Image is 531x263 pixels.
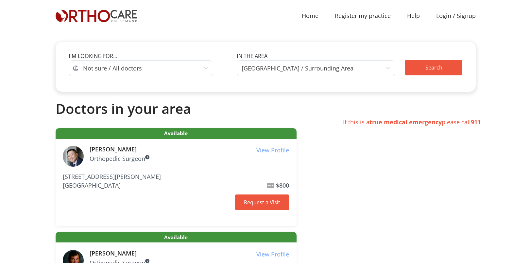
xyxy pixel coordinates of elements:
[56,232,297,242] span: Available
[90,250,289,257] h6: [PERSON_NAME]
[256,250,289,258] u: View Profile
[343,118,481,126] span: If this is a please call
[63,172,232,190] address: [STREET_ADDRESS][PERSON_NAME] [GEOGRAPHIC_DATA]
[56,128,297,139] span: Available
[276,181,289,189] b: $800
[428,11,484,20] a: Login / Signup
[294,8,327,23] a: Home
[471,118,481,126] strong: 911
[69,52,117,60] label: I'm looking for...
[237,60,395,76] span: Los Angeles / Surrounding Area
[369,118,442,126] strong: true medical emergency
[256,146,289,154] u: View Profile
[90,146,289,153] h6: [PERSON_NAME]
[405,60,463,75] button: Search
[256,250,289,259] a: View Profile
[327,8,399,23] a: Register my practice
[78,60,213,76] span: Not sure / All doctors
[237,52,267,60] label: In the area
[56,101,476,117] h2: Doctors in your area
[242,64,353,73] span: Los Angeles / Surrounding Area
[256,146,289,155] a: View Profile
[83,64,142,73] span: Not sure / All doctors
[90,154,289,163] p: Orthopedic Surgeon
[235,194,289,210] a: Request a Visit
[399,8,428,23] a: Help
[63,146,84,167] img: Robert H.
